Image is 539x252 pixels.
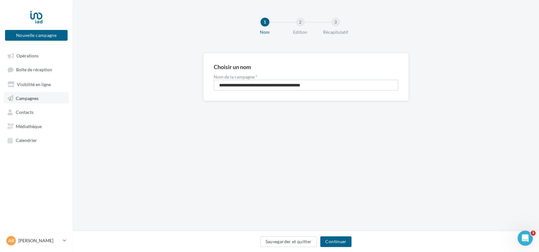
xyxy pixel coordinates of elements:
[214,64,251,70] div: Choisir un nom
[18,237,60,244] p: [PERSON_NAME]
[5,235,68,247] a: AR [PERSON_NAME]
[16,138,37,143] span: Calendrier
[4,78,69,90] a: Visibilité en ligne
[16,123,42,129] span: Médiathèque
[530,231,536,236] span: 3
[331,18,340,26] div: 3
[16,109,33,115] span: Contacts
[261,18,269,26] div: 1
[245,29,285,35] div: Nom
[16,53,39,58] span: Opérations
[17,81,51,87] span: Visibilité en ligne
[5,30,68,41] button: Nouvelle campagne
[16,95,39,101] span: Campagnes
[315,29,356,35] div: Récapitulatif
[4,50,69,61] a: Opérations
[320,236,351,247] button: Continuer
[4,64,69,75] a: Boîte de réception
[4,106,69,117] a: Contacts
[280,29,320,35] div: Edition
[16,67,52,73] span: Boîte de réception
[4,92,69,103] a: Campagnes
[4,134,69,145] a: Calendrier
[8,237,14,244] span: AR
[518,231,533,246] iframe: Intercom live chat
[214,75,398,79] label: Nom de la campagne *
[260,236,317,247] button: Sauvegarder et quitter
[296,18,305,26] div: 2
[4,120,69,132] a: Médiathèque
